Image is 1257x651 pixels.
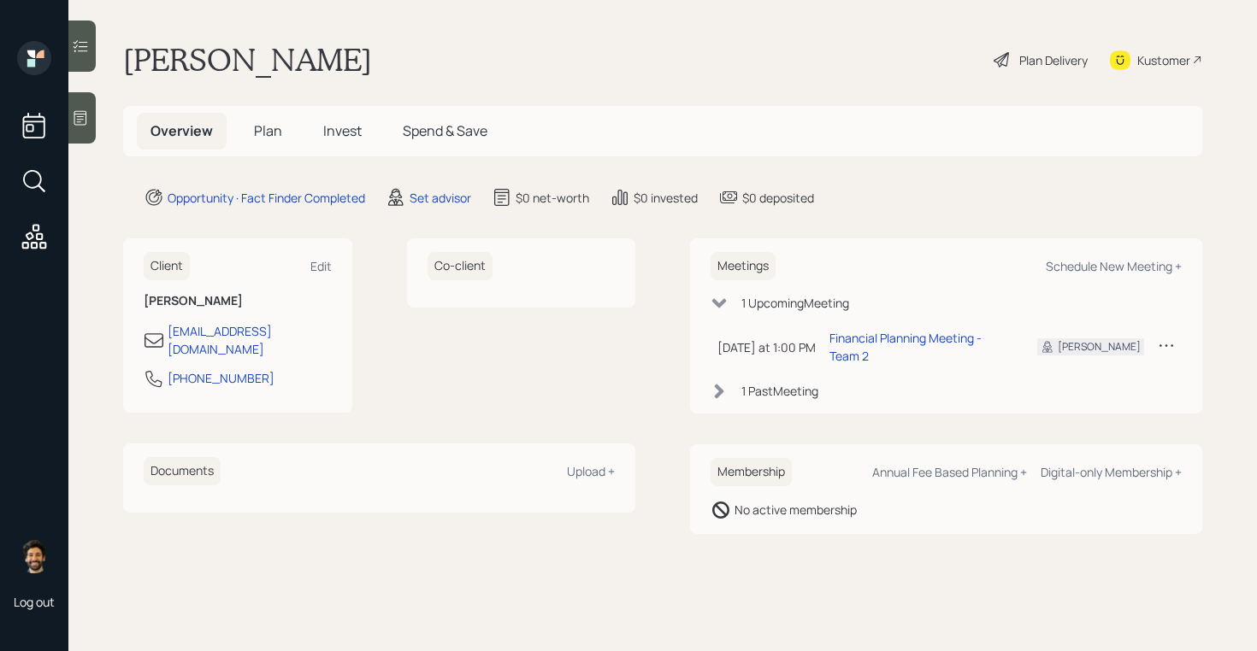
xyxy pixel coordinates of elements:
[711,252,776,280] h6: Meetings
[567,463,615,479] div: Upload +
[168,189,365,207] div: Opportunity · Fact Finder Completed
[254,121,282,140] span: Plan
[735,501,857,519] div: No active membership
[742,189,814,207] div: $0 deposited
[711,458,792,486] h6: Membership
[144,294,332,308] h6: [PERSON_NAME]
[150,121,213,140] span: Overview
[741,294,849,312] div: 1 Upcoming Meeting
[403,121,487,140] span: Spend & Save
[1041,464,1182,480] div: Digital-only Membership +
[634,189,698,207] div: $0 invested
[872,464,1027,480] div: Annual Fee Based Planning +
[123,41,372,79] h1: [PERSON_NAME]
[1019,51,1088,69] div: Plan Delivery
[17,539,51,573] img: eric-schwartz-headshot.png
[829,329,1010,365] div: Financial Planning Meeting - Team 2
[1046,258,1182,274] div: Schedule New Meeting +
[516,189,589,207] div: $0 net-worth
[168,369,274,387] div: [PHONE_NUMBER]
[144,252,190,280] h6: Client
[144,457,221,485] h6: Documents
[741,382,818,400] div: 1 Past Meeting
[14,594,55,610] div: Log out
[310,258,332,274] div: Edit
[1058,339,1141,355] div: [PERSON_NAME]
[410,189,471,207] div: Set advisor
[1137,51,1190,69] div: Kustomer
[428,252,493,280] h6: Co-client
[717,338,816,356] div: [DATE] at 1:00 PM
[323,121,362,140] span: Invest
[168,322,332,358] div: [EMAIL_ADDRESS][DOMAIN_NAME]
